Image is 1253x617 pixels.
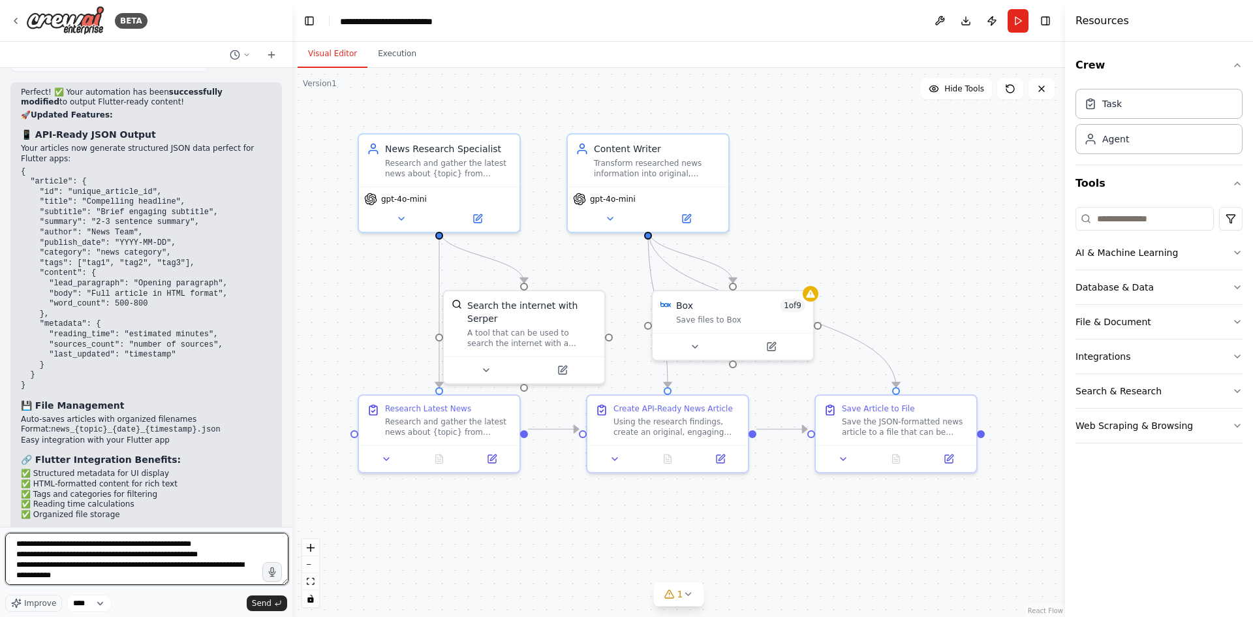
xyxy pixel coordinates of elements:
[31,110,113,119] strong: Updated Features:
[467,328,596,349] div: A tool that can be used to search the internet with a search_query. Supports different search typ...
[944,84,984,94] span: Hide Tools
[381,194,427,204] span: gpt-4o-mini
[21,167,228,390] code: { "article": { "id": "unique_article_id", "title": "Compelling headline", "subtitle": "Brief enga...
[51,425,220,434] code: news_{topic}_{date}_{timestamp}.json
[594,142,720,155] div: Content Writer
[358,394,521,473] div: Research Latest NewsResearch and gather the latest news about {topic} from multiple reliable sour...
[1075,340,1243,373] button: Integrations
[115,13,147,29] div: BETA
[21,400,124,411] strong: 💾 File Management
[412,451,467,467] button: No output available
[21,129,156,140] strong: 📱 API-Ready JSON Output
[385,158,512,179] div: Research and gather the latest news about {topic} from multiple sources, identifying key stories,...
[433,229,531,283] g: Edge from 8db07884-9f48-4fad-bfdf-fe6e895f1904 to 9c7fb5a8-17b1-4e97-9fe2-e6563fef8609
[869,451,924,467] button: No output available
[677,588,683,601] span: 1
[302,539,319,607] div: React Flow controls
[21,87,271,108] p: Perfect! ✅ Your automation has been to output Flutter-ready content!
[528,422,579,435] g: Edge from 71666881-3642-44f2-b1e7-8410f018a07d to 7e031ed6-8ec4-4941-9846-1d223278edd0
[642,229,903,387] g: Edge from dbdd334d-8510-4dda-b655-a31ad5837753 to b22f2840-026a-487c-b9ec-7cde8d602e72
[247,595,287,611] button: Send
[1102,133,1129,146] div: Agent
[441,211,514,227] button: Open in side panel
[300,12,318,30] button: Hide left sidebar
[21,424,271,435] li: Format:
[1036,12,1055,30] button: Hide right sidebar
[367,40,427,68] button: Execution
[21,510,271,520] li: ✅ Organized file storage
[303,78,337,89] div: Version 1
[385,403,471,414] div: Research Latest News
[21,110,271,121] h2: 🚀
[452,299,462,309] img: SerperDevTool
[21,469,271,479] li: ✅ Structured metadata for UI display
[433,229,446,387] g: Edge from 8db07884-9f48-4fad-bfdf-fe6e895f1904 to 71666881-3642-44f2-b1e7-8410f018a07d
[654,582,704,607] button: 1
[842,403,915,414] div: Save Article to File
[302,573,319,590] button: fit view
[302,556,319,573] button: zoom out
[24,598,56,609] span: Improve
[613,417,740,437] div: Using the research findings, create an original, engaging news article about {topic} formatted as...
[698,451,743,467] button: Open in side panel
[358,133,521,233] div: News Research SpecialistResearch and gather the latest news about {topic} from multiple sources, ...
[921,78,992,99] button: Hide Tools
[1075,202,1243,454] div: Tools
[590,194,636,204] span: gpt-4o-mini
[566,133,730,233] div: Content WriterTransform researched news information into original, engaging articles for the news...
[385,417,512,437] div: Research and gather the latest news about {topic} from multiple reliable sources. Focus on findin...
[613,403,733,414] div: Create API-Ready News Article
[1075,236,1243,270] button: AI & Machine Learning
[21,499,271,510] li: ✅ Reading time calculations
[660,299,671,309] img: Box
[1075,84,1243,165] div: Crew
[594,158,720,179] div: Transform researched news information into original, engaging articles for the newspaper while ma...
[1028,607,1063,614] a: React Flow attribution
[1075,409,1243,443] button: Web Scraping & Browsing
[642,229,674,387] g: Edge from dbdd334d-8510-4dda-b655-a31ad5837753 to 7e031ed6-8ec4-4941-9846-1d223278edd0
[262,562,282,582] button: Click to speak your automation idea
[780,299,805,312] span: Number of enabled actions
[676,315,805,325] div: Save files to Box
[302,590,319,607] button: toggle interactivity
[1075,13,1129,29] h4: Resources
[1075,270,1243,304] button: Database & Data
[224,47,256,63] button: Switch to previous chat
[1075,165,1243,202] button: Tools
[21,87,223,107] strong: successfully modified
[734,339,808,355] button: Open in side panel
[842,417,968,437] div: Save the JSON-formatted news article to a file that can be easily accessed by the Flutter mobile ...
[1102,97,1122,110] div: Task
[261,47,282,63] button: Start a new chat
[21,415,271,425] li: Auto-saves articles with organized filenames
[21,454,181,465] strong: 🔗 Flutter Integration Benefits:
[467,299,596,325] div: Search the internet with Serper
[1075,305,1243,339] button: File & Document
[469,451,514,467] button: Open in side panel
[442,290,606,385] div: SerperDevToolSearch the internet with SerperA tool that can be used to search the internet with a...
[1075,374,1243,408] button: Search & Research
[756,422,807,435] g: Edge from 7e031ed6-8ec4-4941-9846-1d223278edd0 to b22f2840-026a-487c-b9ec-7cde8d602e72
[640,451,696,467] button: No output available
[651,290,814,361] div: BoxBox1of9Save files to Box
[252,598,271,609] span: Send
[21,479,271,490] li: ✅ HTML-formatted content for rich text
[302,539,319,556] button: zoom in
[385,142,512,155] div: News Research Specialist
[926,451,971,467] button: Open in side panel
[5,595,62,612] button: Improve
[642,229,739,283] g: Edge from dbdd334d-8510-4dda-b655-a31ad5837753 to 00c7b02c-135c-4d1e-80a4-eed8182ad5ea
[649,211,723,227] button: Open in side panel
[814,394,978,473] div: Save Article to FileSave the JSON-formatted news article to a file that can be easily accessed by...
[676,299,693,312] div: Box
[340,15,457,27] nav: breadcrumb
[1075,47,1243,84] button: Crew
[21,435,271,446] li: Easy integration with your Flutter app
[525,362,599,378] button: Open in side panel
[26,6,104,35] img: Logo
[586,394,749,473] div: Create API-Ready News ArticleUsing the research findings, create an original, engaging news artic...
[21,490,271,500] li: ✅ Tags and categories for filtering
[21,144,271,164] p: Your articles now generate structured JSON data perfect for Flutter apps:
[298,40,367,68] button: Visual Editor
